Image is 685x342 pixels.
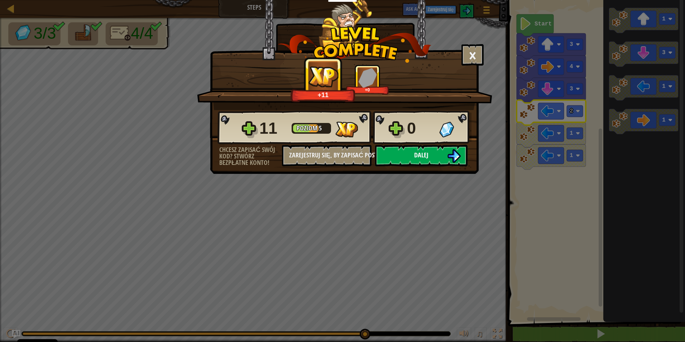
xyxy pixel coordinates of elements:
[447,149,461,163] img: Dalej
[439,122,454,137] img: Klejnoty
[335,122,358,137] img: Doświadczenie
[219,147,282,166] div: Chcesz zapisać swój kod? Stwórz bezpłatne konto!
[278,27,431,63] img: level_complete.png
[461,44,484,66] button: ×
[308,66,338,87] img: Doświadczenie
[297,124,319,133] span: Poziom
[414,151,428,160] span: Dalej
[407,117,435,140] div: 0
[319,124,322,133] span: 5
[375,145,468,166] button: Dalej
[347,87,388,92] div: +0
[293,91,354,99] div: +11
[358,68,377,87] img: Klejnoty
[259,117,287,140] div: 11
[282,145,372,166] button: Zarejestruj się, by zapisać postępy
